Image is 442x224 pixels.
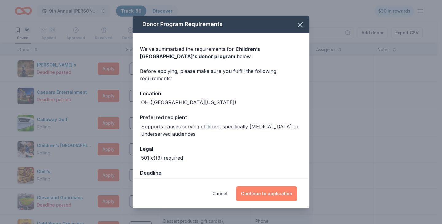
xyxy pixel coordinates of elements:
button: Cancel [212,186,227,201]
div: Preferred recipient [140,113,302,121]
div: Before applying, please make sure you fulfill the following requirements: [140,67,302,82]
div: 501(c)(3) required [141,154,183,161]
div: Location [140,89,302,97]
div: We've summarized the requirements for below. [140,45,302,60]
div: Deadline [140,169,302,177]
button: Continue to application [236,186,297,201]
div: Legal [140,145,302,153]
div: Supports causes serving children, specifically [MEDICAL_DATA] or underserved audiences [141,123,302,138]
div: Rolling [141,178,161,187]
div: Donor Program Requirements [133,16,309,33]
div: OH ([GEOGRAPHIC_DATA][US_STATE]) [141,99,236,106]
